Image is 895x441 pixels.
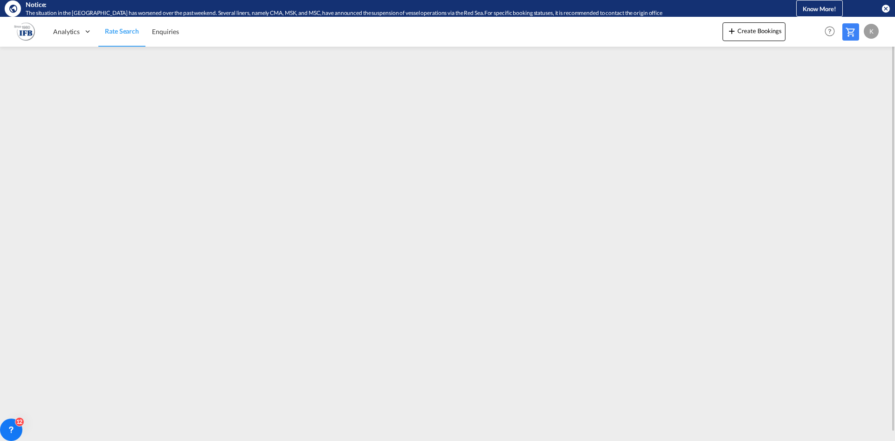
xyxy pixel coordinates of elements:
[803,5,836,13] span: Know More!
[864,24,879,39] div: K
[8,4,18,13] md-icon: icon-earth
[105,27,139,35] span: Rate Search
[822,23,842,40] div: Help
[47,16,98,47] div: Analytics
[723,22,785,41] button: icon-plus 400-fgCreate Bookings
[881,4,890,13] button: icon-close-circle
[26,9,757,17] div: The situation in the Red Sea has worsened over the past weekend. Several liners, namely CMA, MSK,...
[726,25,737,36] md-icon: icon-plus 400-fg
[152,28,179,35] span: Enquiries
[98,16,145,47] a: Rate Search
[145,16,186,47] a: Enquiries
[822,23,838,39] span: Help
[53,27,80,36] span: Analytics
[14,21,35,42] img: b628ab10256c11eeb52753acbc15d091.png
